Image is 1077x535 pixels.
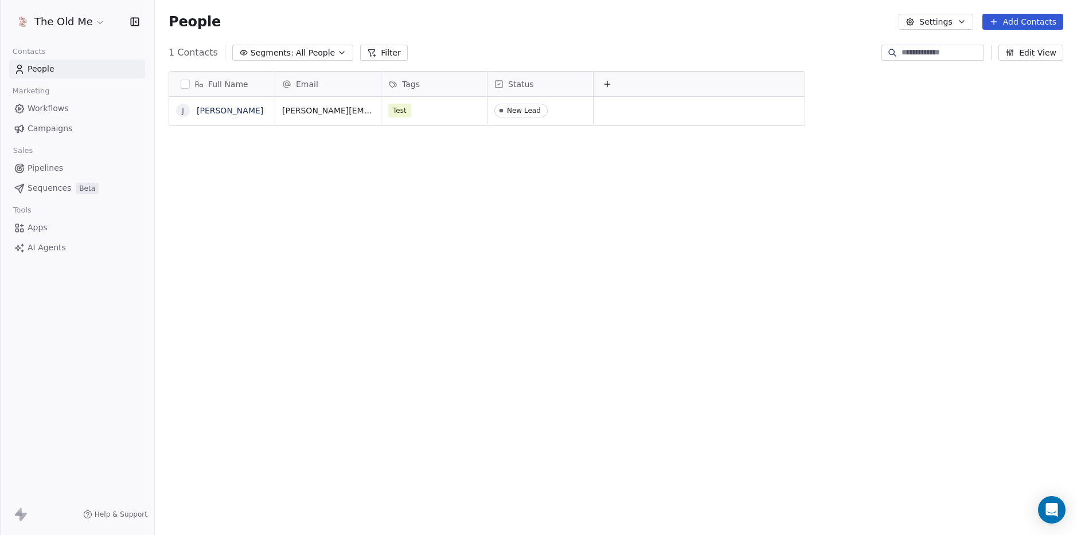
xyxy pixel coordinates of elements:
[28,242,66,254] span: AI Agents
[28,162,63,174] span: Pipelines
[197,106,263,115] a: [PERSON_NAME]
[275,97,806,515] div: grid
[14,12,107,32] button: The Old Me
[169,46,218,60] span: 1 Contacts
[28,222,48,234] span: Apps
[34,14,93,29] span: The Old Me
[381,72,487,96] div: Tags
[28,63,54,75] span: People
[16,15,30,29] img: TOM%20stacked.png
[169,72,275,96] div: Full Name
[28,123,72,135] span: Campaigns
[9,179,145,198] a: SequencesBeta
[402,78,420,90] span: Tags
[9,119,145,138] a: Campaigns
[982,14,1063,30] button: Add Contacts
[388,104,411,117] span: Test
[1038,496,1066,524] div: Open Intercom Messenger
[8,202,36,219] span: Tools
[296,78,318,90] span: Email
[76,183,99,194] span: Beta
[9,159,145,178] a: Pipelines
[169,97,275,515] div: grid
[7,82,54,100] span: Marketing
[507,107,541,115] div: New Lead
[83,510,147,519] a: Help & Support
[8,142,38,159] span: Sales
[998,45,1063,61] button: Edit View
[208,78,248,90] span: Full Name
[899,14,973,30] button: Settings
[182,105,184,117] div: J
[169,13,221,30] span: People
[7,43,50,60] span: Contacts
[275,72,381,96] div: Email
[9,60,145,78] a: People
[296,47,335,59] span: All People
[28,103,69,115] span: Workflows
[9,238,145,257] a: AI Agents
[95,510,147,519] span: Help & Support
[9,99,145,118] a: Workflows
[28,182,71,194] span: Sequences
[508,78,534,90] span: Status
[282,105,374,116] span: [PERSON_NAME][EMAIL_ADDRESS][DOMAIN_NAME]
[487,72,593,96] div: Status
[251,47,294,59] span: Segments:
[9,218,145,237] a: Apps
[360,45,408,61] button: Filter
